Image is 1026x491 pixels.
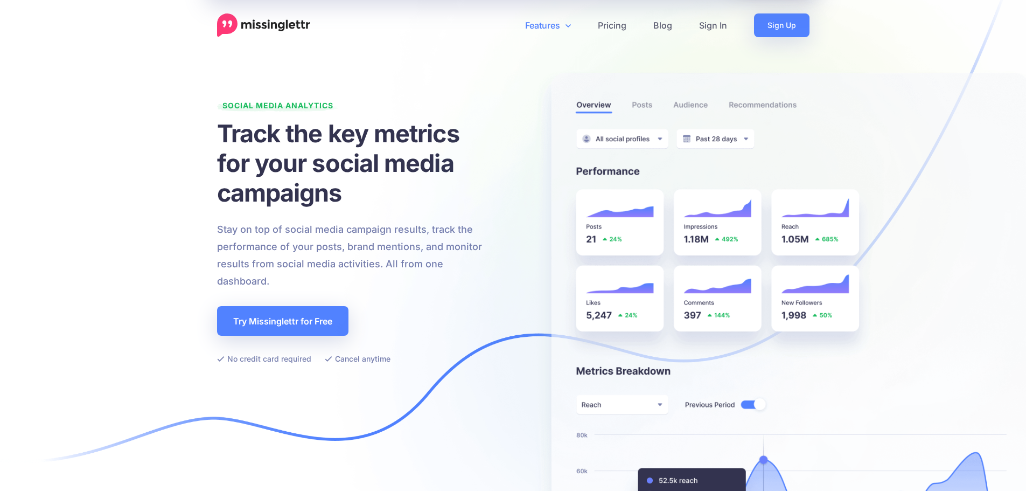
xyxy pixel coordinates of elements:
[686,13,741,37] a: Sign In
[512,13,584,37] a: Features
[640,13,686,37] a: Blog
[217,306,348,336] a: Try Missinglettr for Free
[217,13,310,37] a: Home
[217,101,339,115] span: Social Media Analytics
[217,352,311,365] li: No credit card required
[754,13,809,37] a: Sign Up
[217,119,494,208] h1: Track the key metrics for your social media campaigns
[217,221,494,290] p: Stay on top of social media campaign results, track the performance of your posts, brand mentions...
[584,13,640,37] a: Pricing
